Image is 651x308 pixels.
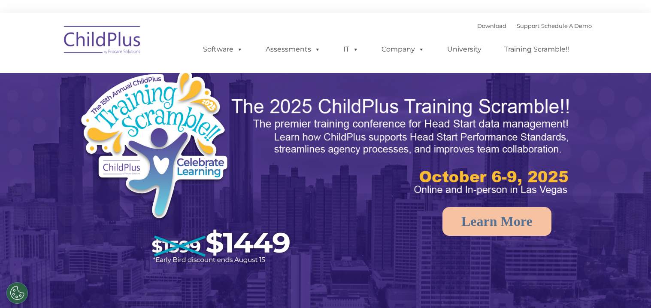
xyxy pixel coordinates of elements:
font: | [477,22,592,29]
button: Cookies Settings [6,282,28,304]
a: Training Scramble!! [496,41,578,58]
a: Schedule A Demo [541,22,592,29]
img: ChildPlus by Procare Solutions [60,20,145,63]
a: Support [517,22,539,29]
a: University [439,41,490,58]
a: Software [194,41,251,58]
a: IT [335,41,367,58]
a: Learn More [442,207,551,236]
a: Assessments [257,41,329,58]
a: Download [477,22,506,29]
a: Company [373,41,433,58]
